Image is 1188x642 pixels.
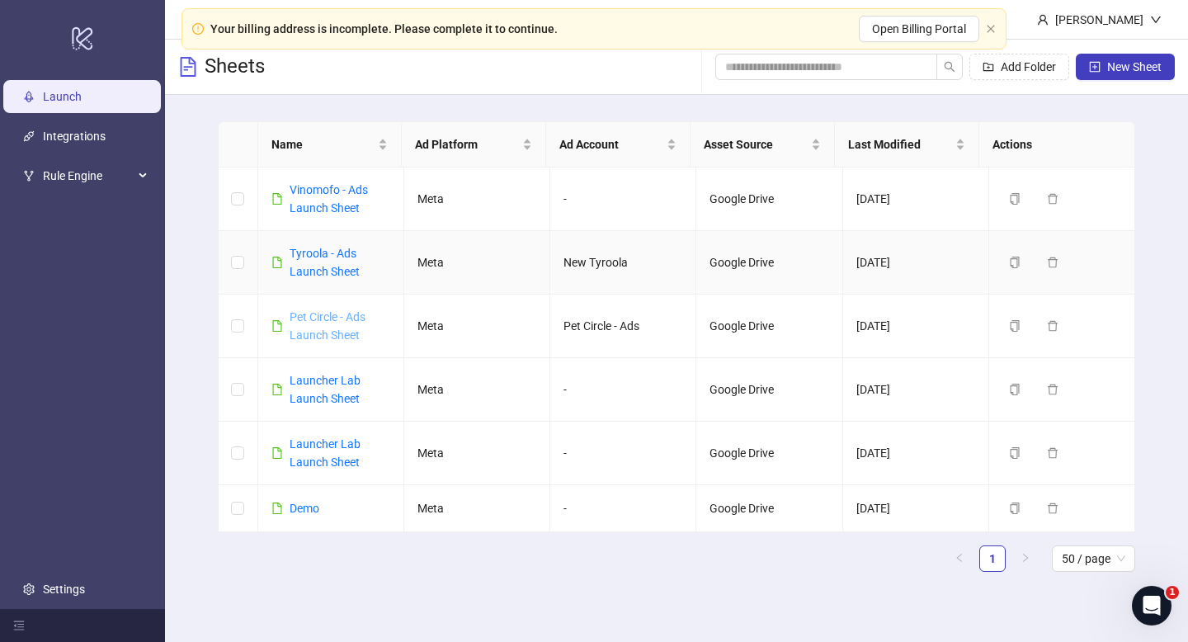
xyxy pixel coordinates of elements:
span: copy [1009,447,1021,459]
th: Last Modified [835,122,979,168]
span: Ad Platform [415,135,519,153]
span: file [271,320,283,332]
span: user [1037,14,1049,26]
span: close [986,24,996,34]
span: Last Modified [848,135,952,153]
th: Ad Platform [402,122,546,168]
li: 1 [979,545,1006,572]
span: delete [1047,257,1058,268]
span: delete [1047,320,1058,332]
span: file [271,384,283,395]
span: copy [1009,320,1021,332]
span: Ad Account [559,135,663,153]
span: plus-square [1089,61,1101,73]
span: file [271,503,283,514]
td: Meta [404,168,550,231]
span: folder-add [983,61,994,73]
th: Ad Account [546,122,691,168]
a: Tyroola - Ads Launch Sheet [290,247,360,278]
td: Google Drive [696,358,842,422]
button: Open Billing Portal [859,16,979,42]
td: Google Drive [696,168,842,231]
span: 50 / page [1062,546,1125,571]
span: file-text [178,57,198,77]
span: Rule Engine [43,159,134,192]
td: Meta [404,358,550,422]
span: Add Folder [1001,60,1056,73]
a: Launcher Lab Launch Sheet [290,374,361,405]
td: - [550,485,696,532]
th: Name [258,122,403,168]
span: copy [1009,193,1021,205]
td: Google Drive [696,485,842,532]
button: close [986,24,996,35]
span: delete [1047,193,1058,205]
td: Google Drive [696,231,842,295]
td: [DATE] [843,422,989,485]
div: Page Size [1052,545,1135,572]
th: Actions [979,122,1124,168]
a: Launcher Lab Launch Sheet [290,437,361,469]
li: Next Page [1012,545,1039,572]
span: 1 [1166,586,1179,599]
a: Vinomofo - Ads Launch Sheet [290,183,368,215]
a: Integrations [43,130,106,143]
a: Launch [43,90,82,103]
td: [DATE] [843,231,989,295]
td: [DATE] [843,295,989,358]
span: fork [23,170,35,182]
span: delete [1047,503,1058,514]
iframe: Intercom live chat [1132,586,1171,625]
div: [PERSON_NAME] [1049,11,1150,29]
td: - [550,358,696,422]
td: - [550,422,696,485]
span: file [271,193,283,205]
span: delete [1047,384,1058,395]
td: Meta [404,231,550,295]
td: Google Drive [696,295,842,358]
span: delete [1047,447,1058,459]
td: [DATE] [843,485,989,532]
span: right [1021,553,1030,563]
span: exclamation-circle [192,23,204,35]
a: 1 [980,546,1005,571]
button: New Sheet [1076,54,1175,80]
td: [DATE] [843,168,989,231]
span: Asset Source [704,135,808,153]
span: search [944,61,955,73]
span: file [271,447,283,459]
td: Pet Circle - Ads [550,295,696,358]
span: Open Billing Portal [872,22,966,35]
td: Google Drive [696,422,842,485]
td: Meta [404,295,550,358]
span: Name [271,135,375,153]
td: Meta [404,485,550,532]
div: Your billing address is incomplete. Please complete it to continue. [210,20,558,38]
span: New Sheet [1107,60,1162,73]
td: Meta [404,422,550,485]
td: - [550,168,696,231]
span: left [955,553,964,563]
a: Settings [43,583,85,596]
li: Previous Page [946,545,973,572]
span: copy [1009,257,1021,268]
span: down [1150,14,1162,26]
h3: Sheets [205,54,265,80]
span: file [271,257,283,268]
a: Pet Circle - Ads Launch Sheet [290,310,365,342]
button: left [946,545,973,572]
span: copy [1009,384,1021,395]
span: menu-fold [13,620,25,631]
td: [DATE] [843,358,989,422]
span: copy [1009,503,1021,514]
button: Add Folder [969,54,1069,80]
a: Demo [290,502,319,515]
button: right [1012,545,1039,572]
td: New Tyroola [550,231,696,295]
th: Asset Source [691,122,835,168]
